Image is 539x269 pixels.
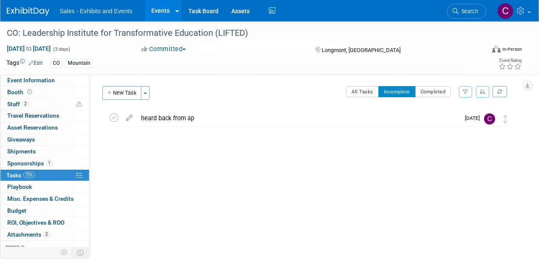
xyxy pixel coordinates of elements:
[7,148,36,155] span: Shipments
[7,136,35,143] span: Giveaways
[447,4,486,19] a: Search
[138,45,189,54] button: Committed
[4,26,478,41] div: CO: Leadership Institute for Transformative Education (LIFTED)
[0,181,89,193] a: Playbook
[60,8,132,14] span: Sales - Exhibits and Events
[29,60,43,66] a: Edit
[57,247,72,258] td: Personalize Event Tab Strip
[46,160,52,166] span: 1
[465,115,484,121] span: [DATE]
[6,172,35,179] span: Tasks
[497,3,513,19] img: Christine Lurz
[7,77,55,84] span: Event Information
[137,111,460,125] div: heard back from ap
[0,229,89,240] a: Attachments2
[0,193,89,205] a: Misc. Expenses & Credits
[25,45,33,52] span: to
[7,89,34,95] span: Booth
[0,87,89,98] a: Booth
[6,243,19,250] span: more
[7,160,52,167] span: Sponsorships
[447,44,522,57] div: Event Format
[0,241,89,252] a: more
[76,101,82,108] span: Potential Scheduling Conflict -- at least one attendee is tagged in another overlapping event.
[122,114,137,122] a: edit
[0,110,89,121] a: Travel Reservations
[492,46,501,52] img: Format-Inperson.png
[0,98,89,110] a: Staff2
[0,134,89,145] a: Giveaways
[0,122,89,133] a: Asset Reservations
[7,124,58,131] span: Asset Reservations
[7,195,74,202] span: Misc. Expenses & Credits
[7,207,26,214] span: Budget
[22,101,29,107] span: 2
[7,101,29,107] span: Staff
[72,247,89,258] td: Toggle Event Tabs
[503,115,507,123] i: Move task
[23,172,35,178] span: 75%
[493,86,507,97] a: Refresh
[50,59,62,68] div: CO
[499,58,522,63] div: Event Rating
[0,158,89,169] a: Sponsorships1
[102,86,141,100] button: New Task
[322,47,401,53] span: Longmont, [GEOGRAPHIC_DATA]
[415,86,451,97] button: Completed
[346,86,379,97] button: All Tasks
[6,58,43,68] td: Tags
[502,46,522,52] div: In-Person
[52,46,70,52] span: (3 days)
[0,205,89,217] a: Budget
[7,183,32,190] span: Playbook
[458,8,478,14] span: Search
[0,146,89,157] a: Shipments
[7,112,59,119] span: Travel Reservations
[0,75,89,86] a: Event Information
[26,89,34,95] span: Booth not reserved yet
[65,59,93,68] div: Mountain
[7,231,50,238] span: Attachments
[378,86,415,97] button: Incomplete
[7,7,49,16] img: ExhibitDay
[43,231,50,237] span: 2
[484,113,495,124] img: Christine Lurz
[0,170,89,181] a: Tasks75%
[6,45,51,52] span: [DATE] [DATE]
[0,217,89,229] a: ROI, Objectives & ROO
[7,219,64,226] span: ROI, Objectives & ROO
